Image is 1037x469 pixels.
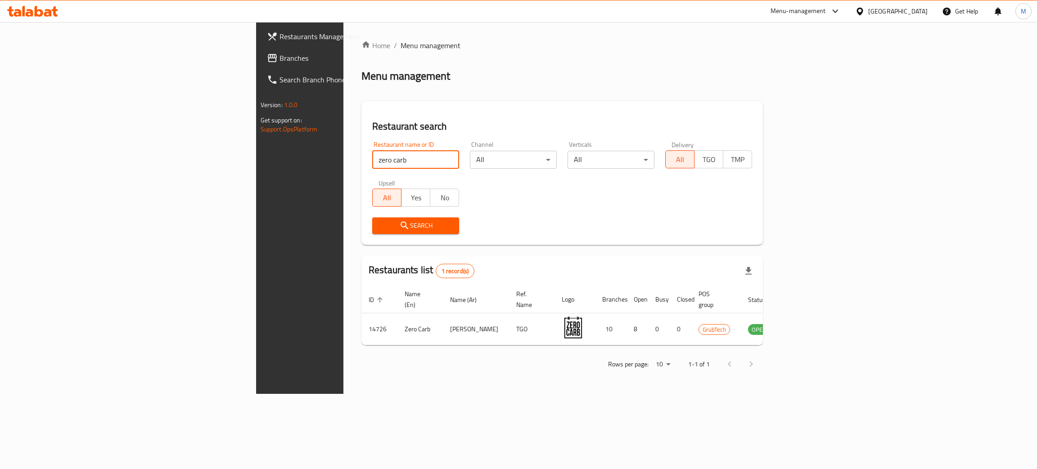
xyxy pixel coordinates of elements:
[372,120,752,133] h2: Restaurant search
[665,150,694,168] button: All
[280,31,422,42] span: Restaurants Management
[748,325,770,335] span: OPEN
[595,286,627,313] th: Branches
[727,153,748,166] span: TMP
[627,313,648,345] td: 8
[672,141,694,148] label: Delivery
[648,313,670,345] td: 0
[771,6,826,17] div: Menu-management
[361,286,819,345] table: enhanced table
[280,53,422,63] span: Branches
[443,313,509,345] td: [PERSON_NAME]
[699,325,730,335] span: GrubTech
[401,40,460,51] span: Menu management
[568,151,654,169] div: All
[694,150,723,168] button: TGO
[562,316,584,338] img: Zero Carb
[379,180,395,186] label: Upsell
[648,286,670,313] th: Busy
[401,189,430,207] button: Yes
[698,153,720,166] span: TGO
[260,26,429,47] a: Restaurants Management
[669,153,691,166] span: All
[261,114,302,126] span: Get support on:
[372,189,401,207] button: All
[748,294,777,305] span: Status
[261,99,283,111] span: Version:
[436,267,474,275] span: 1 record(s)
[379,220,452,231] span: Search
[748,324,770,335] div: OPEN
[450,294,488,305] span: Name (Ar)
[369,294,386,305] span: ID
[652,358,674,371] div: Rows per page:
[670,313,691,345] td: 0
[688,359,710,370] p: 1-1 of 1
[261,123,318,135] a: Support.OpsPlatform
[868,6,928,16] div: [GEOGRAPHIC_DATA]
[260,69,429,90] a: Search Branch Phone
[369,263,474,278] h2: Restaurants list
[595,313,627,345] td: 10
[1021,6,1026,16] span: M
[509,313,555,345] td: TGO
[738,260,759,282] div: Export file
[260,47,429,69] a: Branches
[376,191,398,204] span: All
[372,217,459,234] button: Search
[670,286,691,313] th: Closed
[608,359,649,370] p: Rows per page:
[405,289,432,310] span: Name (En)
[280,74,422,85] span: Search Branch Phone
[430,189,459,207] button: No
[516,289,544,310] span: Ref. Name
[372,151,459,169] input: Search for restaurant name or ID..
[555,286,595,313] th: Logo
[627,286,648,313] th: Open
[405,191,427,204] span: Yes
[699,289,730,310] span: POS group
[284,99,298,111] span: 1.0.0
[361,40,763,51] nav: breadcrumb
[434,191,455,204] span: No
[436,264,475,278] div: Total records count
[723,150,752,168] button: TMP
[470,151,557,169] div: All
